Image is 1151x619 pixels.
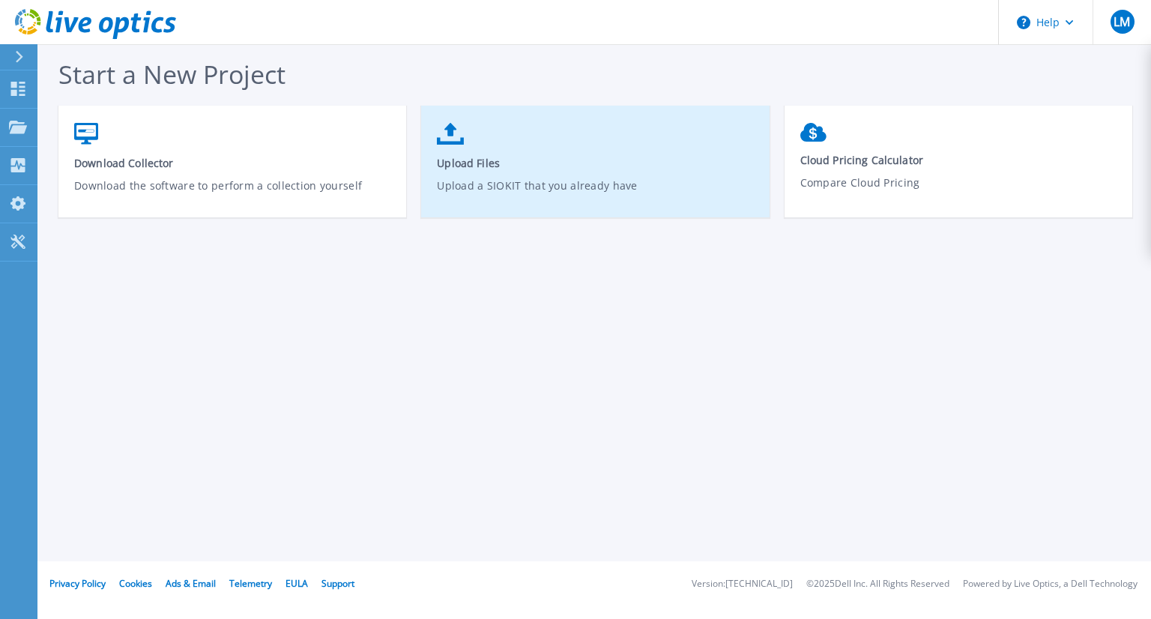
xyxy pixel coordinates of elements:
[806,579,949,589] li: © 2025 Dell Inc. All Rights Reserved
[963,579,1138,589] li: Powered by Live Optics, a Dell Technology
[800,153,1117,167] span: Cloud Pricing Calculator
[785,115,1132,220] a: Cloud Pricing CalculatorCompare Cloud Pricing
[692,579,793,589] li: Version: [TECHNICAL_ID]
[1114,16,1130,28] span: LM
[49,577,106,590] a: Privacy Policy
[74,178,391,212] p: Download the software to perform a collection yourself
[800,175,1117,209] p: Compare Cloud Pricing
[286,577,308,590] a: EULA
[58,57,286,91] span: Start a New Project
[119,577,152,590] a: Cookies
[437,178,754,212] p: Upload a SIOKIT that you already have
[421,115,769,223] a: Upload FilesUpload a SIOKIT that you already have
[321,577,354,590] a: Support
[437,156,754,170] span: Upload Files
[58,115,406,223] a: Download CollectorDownload the software to perform a collection yourself
[74,156,391,170] span: Download Collector
[166,577,216,590] a: Ads & Email
[229,577,272,590] a: Telemetry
